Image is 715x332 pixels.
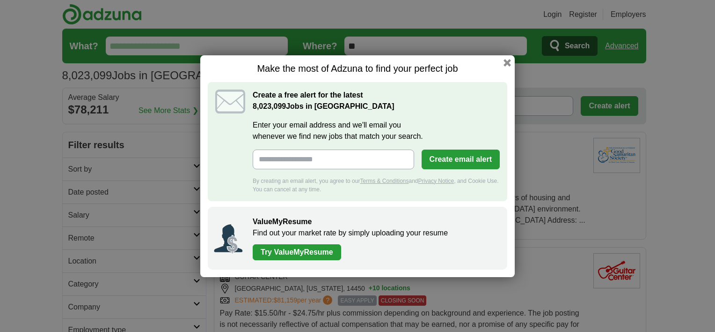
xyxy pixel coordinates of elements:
[253,120,500,142] label: Enter your email address and we'll email you whenever we find new jobs that match your search.
[253,244,341,260] a: Try ValueMyResume
[215,90,245,113] img: icon_email.svg
[422,150,500,169] button: Create email alert
[253,90,500,112] h2: Create a free alert for the latest
[253,177,500,194] div: By creating an email alert, you agree to our and , and Cookie Use. You can cancel at any time.
[418,178,454,184] a: Privacy Notice
[253,227,498,239] p: Find out your market rate by simply uploading your resume
[253,216,498,227] h2: ValueMyResume
[208,63,507,75] h1: Make the most of Adzuna to find your perfect job
[253,102,394,110] strong: Jobs in [GEOGRAPHIC_DATA]
[360,178,409,184] a: Terms & Conditions
[253,101,286,112] span: 8,023,099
